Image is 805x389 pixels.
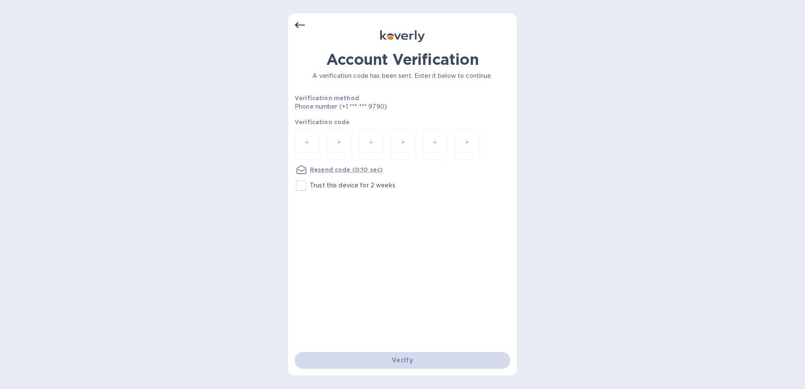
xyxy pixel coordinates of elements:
[295,102,451,111] p: Phone number (+1 *** *** 9790)
[295,95,359,101] b: Verification method
[295,72,510,80] p: A verification code has been sent. Enter it below to continue.
[295,118,510,126] p: Verification code
[310,166,383,173] u: Resend code (0:10 sec)
[310,181,395,190] p: Trust this device for 2 weeks
[295,51,510,68] h1: Account Verification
